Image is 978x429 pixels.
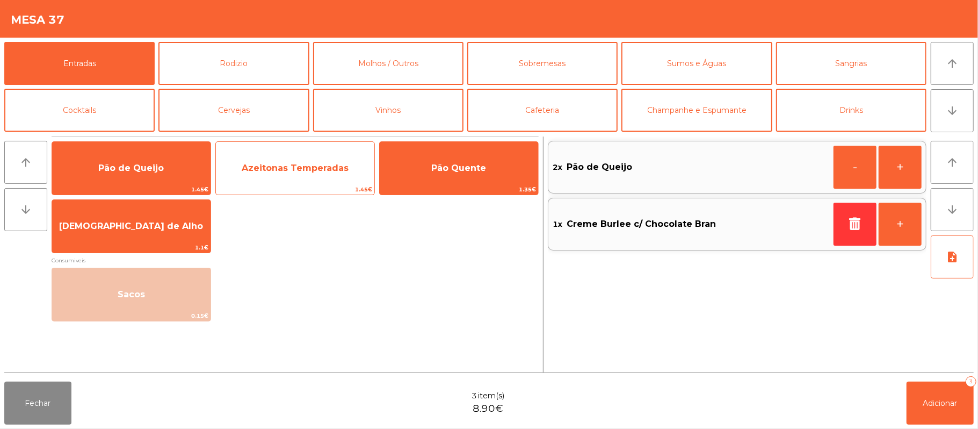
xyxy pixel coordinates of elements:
[52,311,211,321] span: 0.15€
[19,156,32,169] i: arrow_upward
[567,159,632,175] span: Pão de Queijo
[11,12,64,28] h4: Mesa 37
[931,235,974,278] button: note_add
[52,184,211,195] span: 1.45€
[4,42,155,85] button: Entradas
[472,390,477,402] span: 3
[380,184,538,195] span: 1.35€
[242,163,349,173] span: Azeitonas Temperadas
[158,42,309,85] button: Rodizio
[216,184,374,195] span: 1.45€
[776,42,926,85] button: Sangrias
[567,216,716,232] span: Creme Burlee c/ Chocolate Bran
[923,398,958,408] span: Adicionar
[313,89,463,132] button: Vinhos
[946,57,959,70] i: arrow_upward
[553,159,562,175] span: 2x
[478,390,504,402] span: item(s)
[98,163,164,173] span: Pão de Queijo
[19,203,32,216] i: arrow_downward
[931,141,974,184] button: arrow_upward
[473,402,503,416] span: 8.90€
[907,382,974,425] button: Adicionar3
[59,221,203,231] span: [DEMOGRAPHIC_DATA] de Alho
[553,216,562,232] span: 1x
[946,251,959,263] i: note_add
[4,141,47,184] button: arrow_upward
[931,42,974,85] button: arrow_upward
[621,42,772,85] button: Sumos e Águas
[4,89,155,132] button: Cocktails
[467,89,618,132] button: Cafeteria
[158,89,309,132] button: Cervejas
[879,203,922,246] button: +
[4,382,71,425] button: Fechar
[776,89,926,132] button: Drinks
[467,42,618,85] button: Sobremesas
[4,188,47,231] button: arrow_downward
[966,376,976,387] div: 3
[313,42,463,85] button: Molhos / Outros
[931,188,974,231] button: arrow_downward
[52,242,211,253] span: 1.1€
[621,89,772,132] button: Champanhe e Espumante
[834,146,876,189] button: -
[946,203,959,216] i: arrow_downward
[431,163,486,173] span: Pão Quente
[946,156,959,169] i: arrow_upward
[879,146,922,189] button: +
[946,104,959,117] i: arrow_downward
[931,89,974,132] button: arrow_downward
[52,255,539,266] span: Consumiveis
[118,289,145,299] span: Sacos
